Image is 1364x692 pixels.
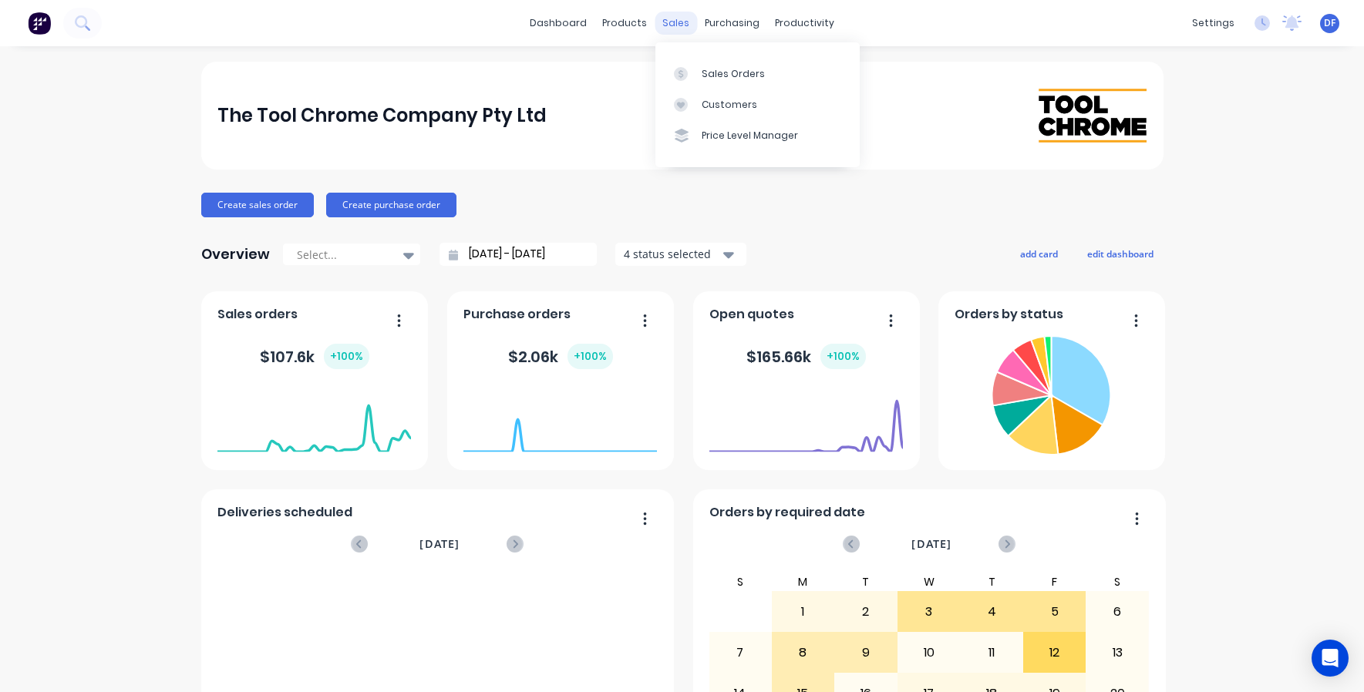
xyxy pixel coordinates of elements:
a: Customers [655,89,860,120]
div: 7 [709,633,771,672]
div: 4 status selected [624,246,721,262]
div: 6 [1086,593,1148,631]
img: Factory [28,12,51,35]
div: + 100 % [567,344,613,369]
div: 4 [961,593,1022,631]
div: sales [655,12,697,35]
a: Price Level Manager [655,120,860,151]
span: Purchase orders [463,305,571,324]
a: dashboard [522,12,594,35]
div: productivity [767,12,842,35]
span: Open quotes [709,305,794,324]
div: $ 165.66k [746,344,866,369]
div: F [1023,573,1086,591]
div: 9 [835,633,897,672]
div: Price Level Manager [702,129,798,143]
div: Customers [702,98,757,112]
div: 3 [898,593,960,631]
button: Create sales order [201,193,314,217]
div: products [594,12,655,35]
div: W [898,573,961,591]
div: 1 [773,593,834,631]
button: 4 status selected [615,243,746,266]
img: The Tool Chrome Company Pty Ltd [1039,89,1147,142]
div: T [834,573,898,591]
button: Create purchase order [326,193,456,217]
div: $ 2.06k [508,344,613,369]
div: S [1086,573,1149,591]
div: 5 [1024,593,1086,631]
div: M [772,573,835,591]
div: S [709,573,772,591]
a: Sales Orders [655,58,860,89]
div: Open Intercom Messenger [1312,640,1349,677]
div: 13 [1086,633,1148,672]
span: Orders by status [955,305,1063,324]
div: Overview [201,239,270,270]
div: The Tool Chrome Company Pty Ltd [217,100,547,131]
button: edit dashboard [1077,244,1164,264]
div: purchasing [697,12,767,35]
span: Sales orders [217,305,298,324]
span: [DATE] [911,536,951,553]
span: [DATE] [419,536,460,553]
div: + 100 % [820,344,866,369]
div: 11 [961,633,1022,672]
div: 8 [773,633,834,672]
button: add card [1010,244,1068,264]
div: 12 [1024,633,1086,672]
div: settings [1184,12,1242,35]
div: T [960,573,1023,591]
div: $ 107.6k [260,344,369,369]
div: + 100 % [324,344,369,369]
div: 2 [835,593,897,631]
div: 10 [898,633,960,672]
span: DF [1324,16,1335,30]
div: Sales Orders [702,67,765,81]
